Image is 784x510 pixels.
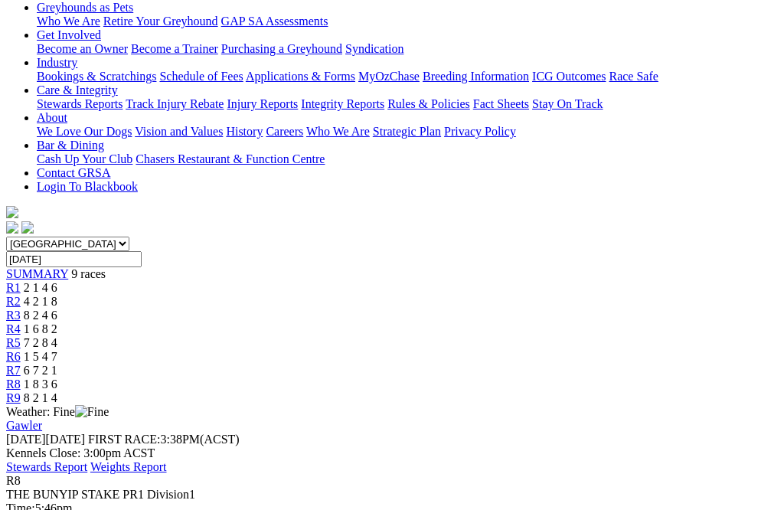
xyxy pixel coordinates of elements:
span: R8 [6,474,21,487]
a: Bookings & Scratchings [37,70,156,83]
span: FIRST RACE: [88,433,160,446]
a: Rules & Policies [387,97,470,110]
a: Schedule of Fees [159,70,243,83]
div: Get Involved [37,42,778,56]
a: Who We Are [306,125,370,138]
a: R8 [6,378,21,391]
a: Care & Integrity [37,83,118,96]
a: Gawler [6,419,42,432]
span: 7 2 8 4 [24,336,57,349]
a: MyOzChase [358,70,420,83]
span: [DATE] [6,433,46,446]
a: Strategic Plan [373,125,441,138]
a: Industry [37,56,77,69]
a: R9 [6,391,21,404]
span: 8 2 1 4 [24,391,57,404]
a: R3 [6,309,21,322]
a: History [226,125,263,138]
a: Syndication [345,42,403,55]
a: SUMMARY [6,267,68,280]
div: THE BUNYIP STAKE PR1 Division1 [6,488,778,502]
img: Fine [75,405,109,419]
div: Kennels Close: 3:00pm ACST [6,446,778,460]
a: Become an Owner [37,42,128,55]
a: Injury Reports [227,97,298,110]
a: R4 [6,322,21,335]
a: Greyhounds as Pets [37,1,133,14]
a: We Love Our Dogs [37,125,132,138]
a: Privacy Policy [444,125,516,138]
span: Weather: Fine [6,405,109,418]
span: 6 7 2 1 [24,364,57,377]
img: facebook.svg [6,221,18,234]
a: Become a Trainer [131,42,218,55]
span: 8 2 4 6 [24,309,57,322]
a: R2 [6,295,21,308]
a: Bar & Dining [37,139,104,152]
a: Breeding Information [423,70,529,83]
span: 2 1 4 6 [24,281,57,294]
span: 9 races [71,267,106,280]
a: R5 [6,336,21,349]
span: [DATE] [6,433,85,446]
a: About [37,111,67,124]
a: ICG Outcomes [532,70,606,83]
div: Care & Integrity [37,97,778,111]
a: R1 [6,281,21,294]
a: Track Injury Rebate [126,97,224,110]
span: 3:38PM(ACST) [88,433,240,446]
a: Integrity Reports [301,97,384,110]
span: 1 6 8 2 [24,322,57,335]
a: Stewards Report [6,460,87,473]
a: Weights Report [90,460,167,473]
a: Contact GRSA [37,166,110,179]
a: Race Safe [609,70,658,83]
img: logo-grsa-white.png [6,206,18,218]
a: Stewards Reports [37,97,122,110]
a: Login To Blackbook [37,180,138,193]
a: Chasers Restaurant & Function Centre [136,152,325,165]
span: 1 5 4 7 [24,350,57,363]
a: Vision and Values [135,125,223,138]
a: R6 [6,350,21,363]
div: Bar & Dining [37,152,778,166]
span: 4 2 1 8 [24,295,57,308]
a: Stay On Track [532,97,603,110]
a: Applications & Forms [246,70,355,83]
div: About [37,125,778,139]
a: Purchasing a Greyhound [221,42,342,55]
div: Greyhounds as Pets [37,15,778,28]
a: R7 [6,364,21,377]
a: Retire Your Greyhound [103,15,218,28]
a: Careers [266,125,303,138]
img: twitter.svg [21,221,34,234]
a: Who We Are [37,15,100,28]
a: Fact Sheets [473,97,529,110]
input: Select date [6,251,142,267]
a: Get Involved [37,28,101,41]
a: Cash Up Your Club [37,152,132,165]
div: Industry [37,70,778,83]
span: 1 8 3 6 [24,378,57,391]
a: GAP SA Assessments [221,15,328,28]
